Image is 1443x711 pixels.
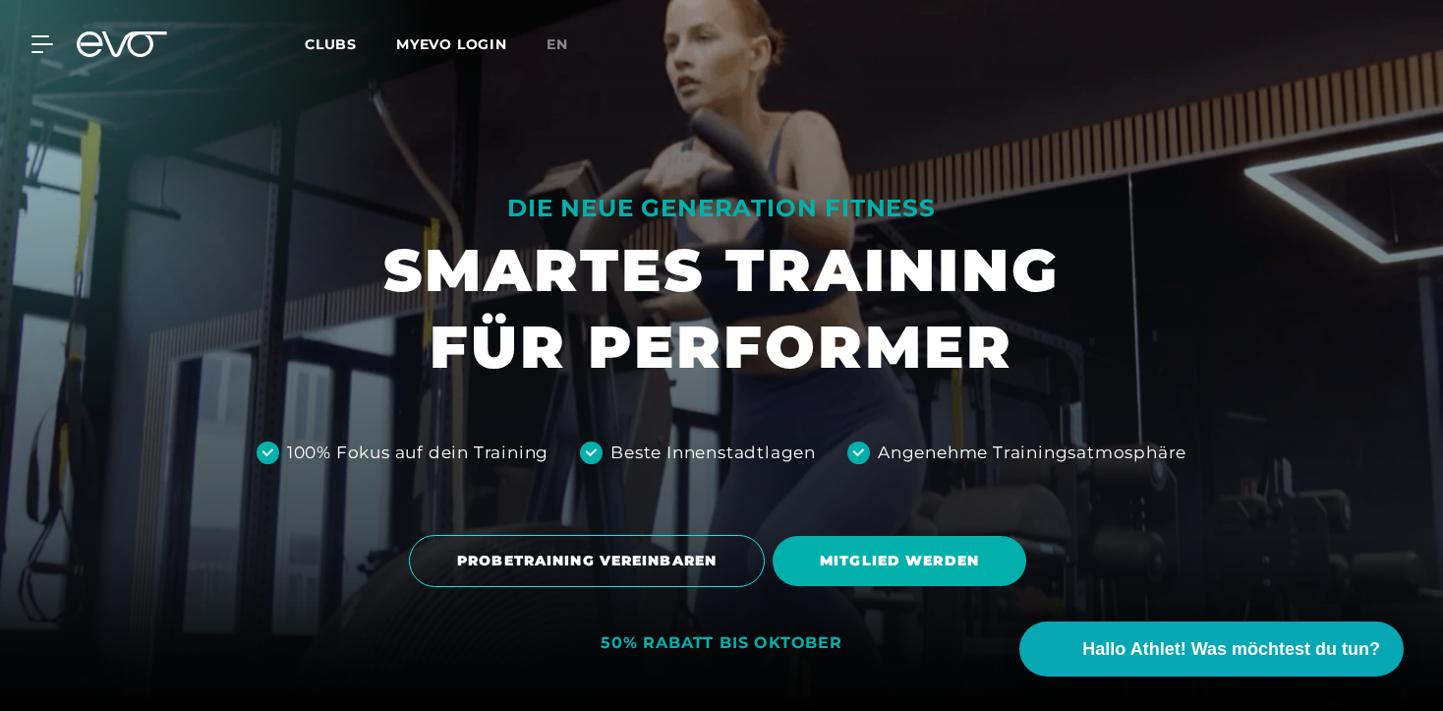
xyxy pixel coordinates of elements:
[610,441,816,466] div: Beste Innenstadtlagen
[547,33,592,56] a: en
[547,35,568,53] span: en
[383,193,1060,224] div: DIE NEUE GENERATION FITNESS
[305,35,357,53] span: Clubs
[383,232,1060,385] h1: SMARTES TRAINING FÜR PERFORMER
[773,521,1034,601] a: MITGLIED WERDEN
[820,551,979,571] span: MITGLIED WERDEN
[601,633,842,654] div: 50% RABATT BIS OKTOBER
[1019,622,1404,677] button: Hallo Athlet! Was möchtest du tun?
[396,35,507,53] a: MYEVO LOGIN
[287,441,548,466] div: 100% Fokus auf dein Training
[457,551,717,571] span: PROBETRAINING VEREINBAREN
[305,34,396,53] a: Clubs
[409,520,773,602] a: PROBETRAINING VEREINBAREN
[1082,636,1380,663] span: Hallo Athlet! Was möchtest du tun?
[878,441,1186,466] div: Angenehme Trainingsatmosphäre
